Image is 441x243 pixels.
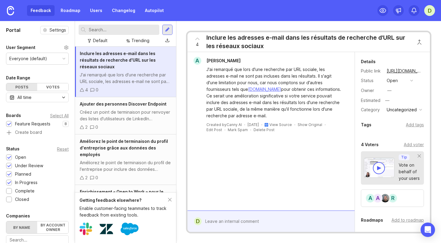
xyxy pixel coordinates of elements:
p: Tip [401,155,407,160]
div: In Progress [15,179,37,186]
button: Settings [40,26,69,34]
div: — [387,87,391,94]
a: A[PERSON_NAME] [190,57,245,65]
span: Améliorez le point de terminaison du profil d'entreprise grâce aux données des employés [80,139,168,157]
div: Status [361,77,382,84]
div: Roadmaps [361,217,383,224]
a: Ajouter des personnes Discover EndpointCréez un point de terminaison pour renvoyer des listes d'u... [75,97,176,134]
span: Settings [49,27,66,33]
div: Add to roadmap [391,217,424,223]
div: Under Review [15,162,43,169]
span: Inclure les adresses e-mail dans les résultats de recherche d'URL sur les réseaux sociaux [80,51,156,69]
span: 4 [196,41,199,48]
div: Open [15,154,26,161]
div: Inclure les adresses e-mail dans les résultats de recherche d'URL sur les réseaux sociaux [206,33,410,50]
div: · [325,122,325,127]
div: Add tags [406,121,424,128]
div: Posts [6,83,37,91]
div: · [224,127,225,132]
div: Vote on behalf of your users [399,162,420,182]
div: 4 Voters [361,141,379,148]
img: Slack logo [79,223,92,235]
div: Select All [50,114,69,117]
div: User Segment [6,44,35,51]
div: 0 [96,87,98,93]
div: · [244,122,245,127]
img: Zendesk logo [100,222,113,236]
div: Estimated [361,98,380,103]
img: Eduard [381,194,389,202]
div: — [383,97,391,104]
div: open [387,77,398,84]
img: intercom [265,123,268,127]
div: Date Range [6,74,30,82]
div: Open Intercom Messenger [421,223,435,237]
svg: toggle icon [59,95,68,100]
p: 8 [64,121,67,126]
div: 0 [95,174,98,181]
div: Améliorez le point de terminaison du profil de l'entreprise pour inclure des données agrégées dét... [80,159,171,173]
label: By name [6,221,37,233]
div: Edit Post [206,127,222,132]
div: 0 [95,124,98,131]
div: Planned [15,171,31,177]
a: [DATE] [247,122,259,127]
div: Category [361,106,382,113]
div: Everyone (default) [9,55,47,62]
a: Roadmap [57,5,84,16]
div: Add voter [404,141,424,148]
a: Changelog [108,5,139,16]
div: J'ai remarqué que lors d'une recherche par URL sociale, les adresses e-mail ne sont pas incluses ... [80,72,171,85]
img: video-thumbnail-vote-d41b83416815613422e2ca741bf692cc.jpg [364,158,394,178]
button: D [424,5,435,16]
div: Getting feedback elsewhere? [79,197,168,204]
a: Users [86,5,106,16]
a: Create board [6,130,69,136]
div: Complete [15,188,34,194]
button: Close button [413,36,425,48]
a: [DOMAIN_NAME] [248,87,281,92]
input: Search... [89,26,157,33]
h1: Portal [6,26,20,34]
button: Show Original [298,122,322,127]
div: A [373,193,382,203]
button: Mark Spam [228,127,248,132]
div: r [388,193,397,203]
div: All time [17,94,31,101]
span: Ajouter des personnes Discover Endpoint [80,101,166,106]
a: Autopilot [141,5,167,16]
div: · [250,127,251,132]
div: Closed [15,196,29,203]
div: Companies [6,212,30,220]
div: Trending [131,37,149,44]
div: 4 [85,87,88,93]
div: Default [93,37,107,44]
div: Boards [6,112,21,119]
img: Salesforce logo [121,220,139,238]
div: A [365,193,375,203]
div: Reset [57,147,69,151]
div: Créez un point de terminaison pour renvoyer des listes d'utilisateurs de LinkedIn correspondant à... [80,109,171,122]
div: J'ai remarqué que lors d'une recherche par URL sociale, les adresses e-mail ne sont pas incluses ... [206,66,343,119]
a: [URL][DOMAIN_NAME] [385,67,424,75]
div: Delete Post [253,127,274,132]
div: D [194,217,202,225]
div: Created by Canny AI [206,122,242,127]
div: Status [6,145,19,152]
div: Uncategorized [387,106,417,113]
div: A [193,57,201,65]
div: 2 [85,124,88,131]
div: Details [361,58,376,65]
div: Votes [37,83,68,91]
a: Enrichissement « Open to Work » pour le point de terminaison du profil personnelLorsque le profil... [75,185,176,229]
div: Tags [361,121,371,128]
div: Feature Requests [15,121,50,127]
img: Canny Home [7,6,14,15]
div: Owner [361,87,382,94]
a: View Source [269,122,292,127]
div: Public link [361,68,382,74]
